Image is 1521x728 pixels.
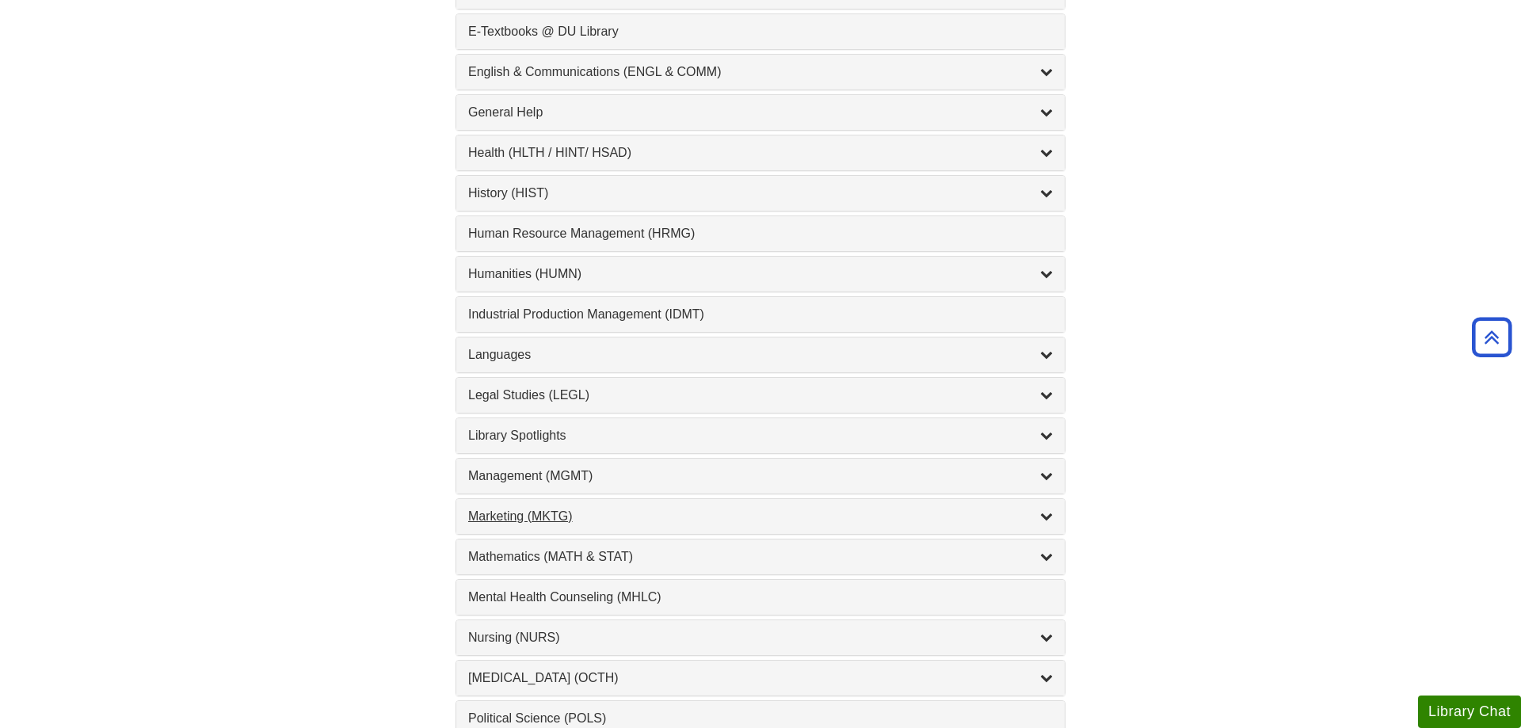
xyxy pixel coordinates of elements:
a: E-Textbooks @ DU Library [468,22,1053,41]
button: Library Chat [1418,696,1521,728]
a: English & Communications (ENGL & COMM) [468,63,1053,82]
a: Industrial Production Management (IDMT) [468,305,1053,324]
a: Health (HLTH / HINT/ HSAD) [468,143,1053,162]
a: Political Science (POLS) [468,709,1053,728]
a: General Help [468,103,1053,122]
a: Human Resource Management (HRMG) [468,224,1053,243]
a: [MEDICAL_DATA] (OCTH) [468,669,1053,688]
a: Mental Health Counseling (MHLC) [468,588,1053,607]
a: Legal Studies (LEGL) [468,386,1053,405]
a: Marketing (MKTG) [468,507,1053,526]
a: Back to Top [1466,326,1517,348]
a: Management (MGMT) [468,467,1053,486]
a: Languages [468,345,1053,364]
a: History (HIST) [468,184,1053,203]
a: Mathematics (MATH & STAT) [468,547,1053,566]
a: Library Spotlights [468,426,1053,445]
a: Nursing (NURS) [468,628,1053,647]
a: Humanities (HUMN) [468,265,1053,284]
